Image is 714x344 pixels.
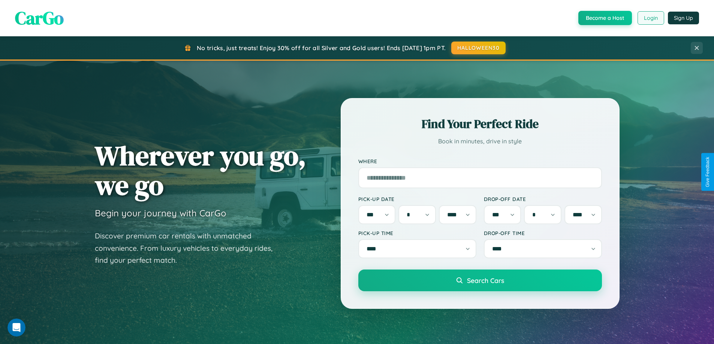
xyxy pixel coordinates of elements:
[7,319,25,337] iframe: Intercom live chat
[467,276,504,284] span: Search Cars
[484,230,602,236] label: Drop-off Time
[197,44,446,52] span: No tricks, just treats! Enjoy 30% off for all Silver and Gold users! Ends [DATE] 1pm PT.
[15,6,64,30] span: CarGo
[358,158,602,164] label: Where
[95,207,226,219] h3: Begin your journey with CarGo
[358,196,476,202] label: Pick-up Date
[668,12,699,24] button: Sign Up
[451,42,506,54] button: HALLOWEEN30
[358,116,602,132] h2: Find Your Perfect Ride
[638,11,664,25] button: Login
[358,270,602,291] button: Search Cars
[705,157,710,187] div: Give Feedback
[484,196,602,202] label: Drop-off Date
[95,141,306,200] h1: Wherever you go, we go
[358,230,476,236] label: Pick-up Time
[358,136,602,147] p: Book in minutes, drive in style
[95,230,282,267] p: Discover premium car rentals with unmatched convenience. From luxury vehicles to everyday rides, ...
[578,11,632,25] button: Become a Host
